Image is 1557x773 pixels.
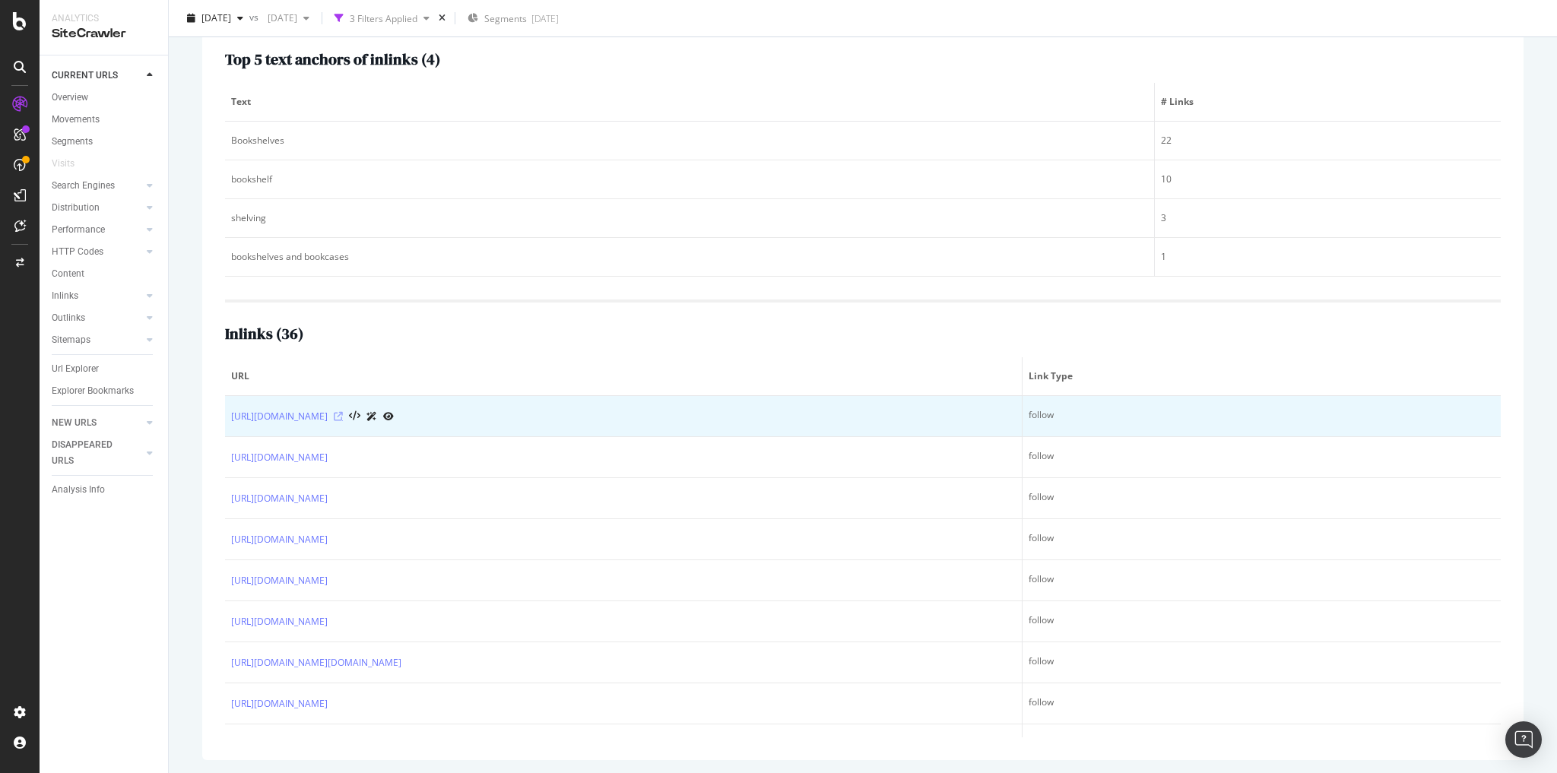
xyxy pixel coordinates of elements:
[1023,478,1501,519] td: follow
[52,222,142,238] a: Performance
[52,244,142,260] a: HTTP Codes
[52,178,115,194] div: Search Engines
[1023,560,1501,601] td: follow
[1023,437,1501,478] td: follow
[231,532,328,547] a: [URL][DOMAIN_NAME]
[383,408,394,424] a: URL Inspection
[231,409,328,424] a: [URL][DOMAIN_NAME]
[52,200,142,216] a: Distribution
[201,11,231,24] span: 2025 Sep. 23rd
[52,310,142,326] a: Outlinks
[52,156,90,172] a: Visits
[52,310,85,326] div: Outlinks
[52,90,88,106] div: Overview
[52,361,157,377] a: Url Explorer
[366,408,377,424] a: AI Url Details
[1029,369,1491,383] span: Link Type
[52,68,118,84] div: CURRENT URLS
[181,6,249,30] button: [DATE]
[1161,250,1495,264] div: 1
[52,288,142,304] a: Inlinks
[52,266,157,282] a: Content
[1161,173,1495,186] div: 10
[52,482,105,498] div: Analysis Info
[52,134,157,150] a: Segments
[52,244,103,260] div: HTTP Codes
[231,614,328,629] a: [URL][DOMAIN_NAME]
[225,51,440,68] h2: Top 5 text anchors of inlinks ( 4 )
[52,415,97,431] div: NEW URLS
[52,482,157,498] a: Analysis Info
[1023,683,1501,724] td: follow
[52,12,156,25] div: Analytics
[52,288,78,304] div: Inlinks
[52,25,156,43] div: SiteCrawler
[231,450,328,465] a: [URL][DOMAIN_NAME]
[231,211,1148,225] div: shelving
[1505,721,1542,758] div: Open Intercom Messenger
[231,134,1148,147] div: Bookshelves
[225,325,303,342] h2: Inlinks ( 36 )
[231,655,401,670] a: [URL][DOMAIN_NAME][DOMAIN_NAME]
[52,332,142,348] a: Sitemaps
[52,112,157,128] a: Movements
[350,11,417,24] div: 3 Filters Applied
[484,12,527,25] span: Segments
[1161,95,1491,109] span: # Links
[249,10,262,23] span: vs
[1023,601,1501,642] td: follow
[52,68,142,84] a: CURRENT URLS
[231,573,328,588] a: [URL][DOMAIN_NAME]
[231,173,1148,186] div: bookshelf
[52,437,142,469] a: DISAPPEARED URLS
[349,411,360,422] button: View HTML Source
[52,200,100,216] div: Distribution
[52,178,142,194] a: Search Engines
[52,332,90,348] div: Sitemaps
[334,412,343,421] a: Visit Online Page
[52,383,134,399] div: Explorer Bookmarks
[231,250,1148,264] div: bookshelves and bookcases
[461,6,565,30] button: Segments[DATE]
[1161,211,1495,225] div: 3
[52,134,93,150] div: Segments
[1023,724,1501,765] td: follow
[262,11,297,24] span: 2025 Sep. 4th
[1023,396,1501,437] td: follow
[52,437,128,469] div: DISAPPEARED URLS
[231,95,1144,109] span: Text
[52,156,75,172] div: Visits
[52,415,142,431] a: NEW URLS
[52,222,105,238] div: Performance
[52,112,100,128] div: Movements
[1161,134,1495,147] div: 22
[231,369,1012,383] span: URL
[262,6,316,30] button: [DATE]
[52,90,157,106] a: Overview
[531,12,559,25] div: [DATE]
[231,737,328,752] a: [URL][DOMAIN_NAME]
[1023,642,1501,683] td: follow
[1023,519,1501,560] td: follow
[231,491,328,506] a: [URL][DOMAIN_NAME]
[52,266,84,282] div: Content
[231,696,328,711] a: [URL][DOMAIN_NAME]
[436,11,449,26] div: times
[328,6,436,30] button: 3 Filters Applied
[52,361,99,377] div: Url Explorer
[52,383,157,399] a: Explorer Bookmarks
